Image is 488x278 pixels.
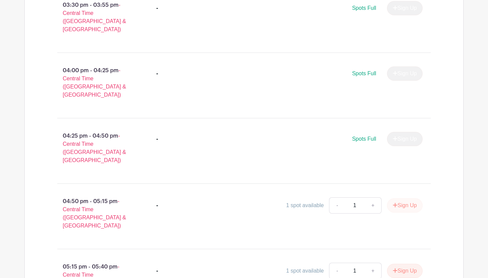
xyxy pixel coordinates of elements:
[46,195,145,233] p: 04:50 pm - 05:15 pm
[63,2,126,32] span: - Central Time ([GEOGRAPHIC_DATA] & [GEOGRAPHIC_DATA])
[63,67,126,98] span: - Central Time ([GEOGRAPHIC_DATA] & [GEOGRAPHIC_DATA])
[63,133,126,163] span: - Central Time ([GEOGRAPHIC_DATA] & [GEOGRAPHIC_DATA])
[352,136,376,142] span: Spots Full
[156,135,158,143] div: -
[365,197,382,214] a: +
[156,4,158,12] div: -
[156,267,158,275] div: -
[387,264,423,278] button: Sign Up
[352,5,376,11] span: Spots Full
[63,198,126,229] span: - Central Time ([GEOGRAPHIC_DATA] & [GEOGRAPHIC_DATA])
[286,201,324,210] div: 1 spot available
[352,71,376,76] span: Spots Full
[156,201,158,210] div: -
[46,129,145,167] p: 04:25 pm - 04:50 pm
[286,267,324,275] div: 1 spot available
[329,197,345,214] a: -
[46,64,145,102] p: 04:00 pm - 04:25 pm
[156,69,158,78] div: -
[387,198,423,213] button: Sign Up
